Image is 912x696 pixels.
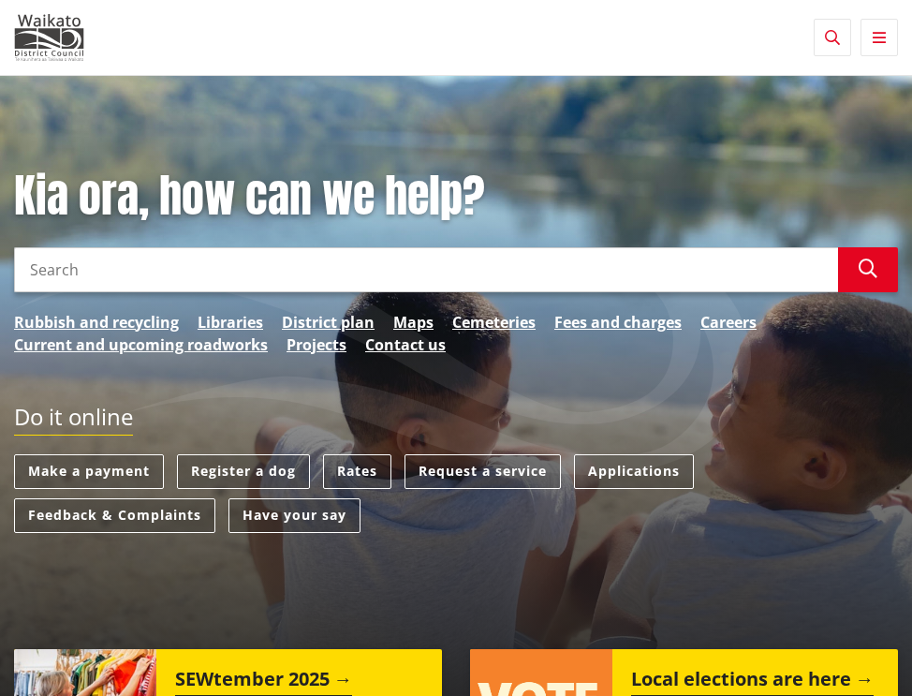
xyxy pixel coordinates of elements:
[323,454,391,489] a: Rates
[282,311,375,333] a: District plan
[452,311,536,333] a: Cemeteries
[198,311,263,333] a: Libraries
[405,454,561,489] a: Request a service
[554,311,682,333] a: Fees and charges
[287,333,346,356] a: Projects
[14,170,898,224] h1: Kia ora, how can we help?
[175,668,352,696] h2: SEWtember 2025
[700,311,757,333] a: Careers
[365,333,446,356] a: Contact us
[14,247,838,292] input: Search input
[14,454,164,489] a: Make a payment
[393,311,434,333] a: Maps
[177,454,310,489] a: Register a dog
[14,498,215,533] a: Feedback & Complaints
[574,454,694,489] a: Applications
[228,498,360,533] a: Have your say
[14,14,84,61] img: Waikato District Council - Te Kaunihera aa Takiwaa o Waikato
[14,333,268,356] a: Current and upcoming roadworks
[14,404,133,437] h2: Do it online
[14,311,179,333] a: Rubbish and recycling
[631,668,874,696] h2: Local elections are here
